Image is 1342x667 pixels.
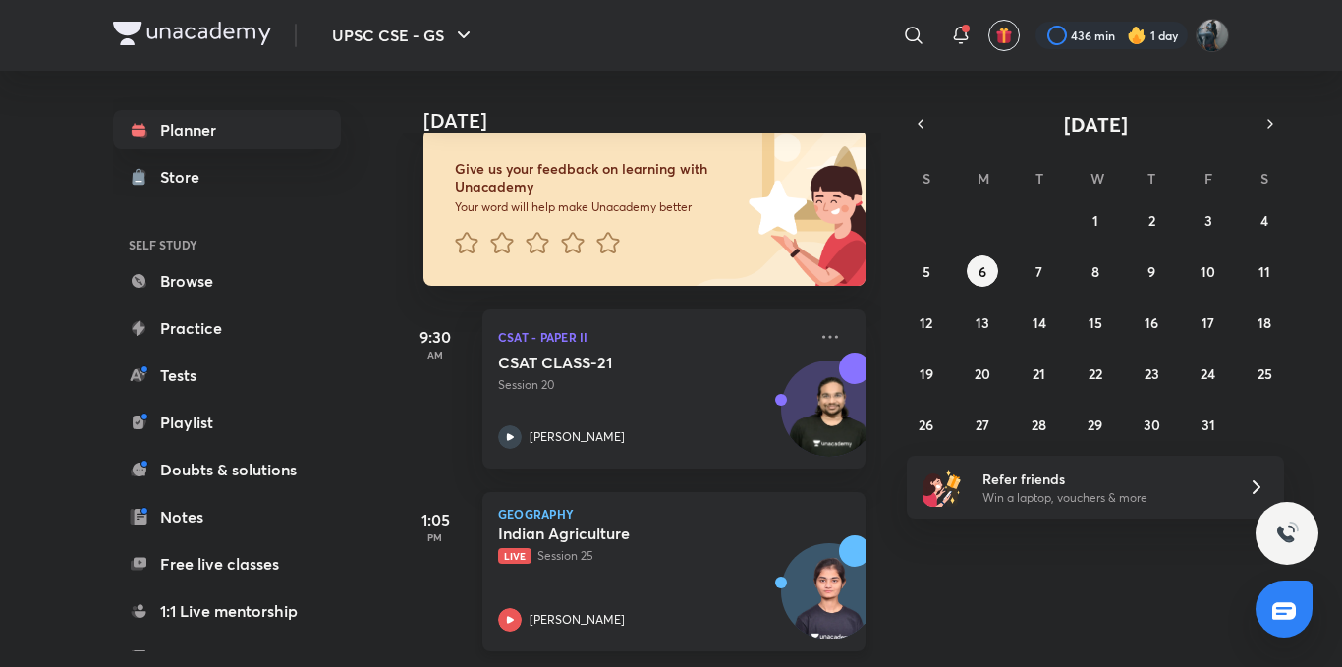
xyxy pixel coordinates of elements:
[113,403,341,442] a: Playlist
[396,325,475,349] h5: 9:30
[113,157,341,196] a: Store
[1147,169,1155,188] abbr: Thursday
[113,308,341,348] a: Practice
[1145,313,1158,332] abbr: October 16, 2025
[396,349,475,361] p: AM
[975,364,990,383] abbr: October 20, 2025
[995,27,1013,44] img: avatar
[1193,306,1224,338] button: October 17, 2025
[1080,255,1111,287] button: October 8, 2025
[982,489,1224,507] p: Win a laptop, vouchers & more
[113,228,341,261] h6: SELF STUDY
[1201,364,1215,383] abbr: October 24, 2025
[113,22,271,50] a: Company Logo
[1024,306,1055,338] button: October 14, 2025
[1249,306,1280,338] button: October 18, 2025
[396,508,475,531] h5: 1:05
[530,611,625,629] p: [PERSON_NAME]
[455,199,742,215] p: Your word will help make Unacademy better
[967,255,998,287] button: October 6, 2025
[1035,169,1043,188] abbr: Tuesday
[1136,306,1167,338] button: October 16, 2025
[976,313,989,332] abbr: October 13, 2025
[1275,522,1299,545] img: ttu
[1193,255,1224,287] button: October 10, 2025
[1258,364,1272,383] abbr: October 25, 2025
[988,20,1020,51] button: avatar
[113,450,341,489] a: Doubts & solutions
[1089,313,1102,332] abbr: October 15, 2025
[1024,358,1055,389] button: October 21, 2025
[1204,169,1212,188] abbr: Friday
[911,358,942,389] button: October 19, 2025
[1089,364,1102,383] abbr: October 22, 2025
[967,358,998,389] button: October 20, 2025
[423,109,885,133] h4: [DATE]
[1136,358,1167,389] button: October 23, 2025
[1127,26,1146,45] img: streak
[498,548,531,564] span: Live
[1033,313,1046,332] abbr: October 14, 2025
[1080,358,1111,389] button: October 22, 2025
[320,16,487,55] button: UPSC CSE - GS
[1260,169,1268,188] abbr: Saturday
[923,262,930,281] abbr: October 5, 2025
[967,306,998,338] button: October 13, 2025
[1064,111,1128,138] span: [DATE]
[782,554,876,648] img: Avatar
[911,255,942,287] button: October 5, 2025
[1148,211,1155,230] abbr: October 2, 2025
[498,376,807,394] p: Session 20
[934,110,1257,138] button: [DATE]
[920,313,932,332] abbr: October 12, 2025
[682,129,866,286] img: feedback_image
[1145,364,1159,383] abbr: October 23, 2025
[967,409,998,440] button: October 27, 2025
[1258,262,1270,281] abbr: October 11, 2025
[923,169,930,188] abbr: Sunday
[1080,204,1111,236] button: October 1, 2025
[498,325,807,349] p: CSAT - Paper II
[1092,211,1098,230] abbr: October 1, 2025
[1088,416,1102,434] abbr: October 29, 2025
[1033,364,1045,383] abbr: October 21, 2025
[911,409,942,440] button: October 26, 2025
[1204,211,1212,230] abbr: October 3, 2025
[113,591,341,631] a: 1:1 Live mentorship
[530,428,625,446] p: [PERSON_NAME]
[1080,409,1111,440] button: October 29, 2025
[1024,409,1055,440] button: October 28, 2025
[782,371,876,466] img: Avatar
[498,524,743,543] h5: Indian Agriculture
[1035,262,1042,281] abbr: October 7, 2025
[113,22,271,45] img: Company Logo
[396,531,475,543] p: PM
[1136,204,1167,236] button: October 2, 2025
[1258,313,1271,332] abbr: October 18, 2025
[455,160,742,195] h6: Give us your feedback on learning with Unacademy
[1201,262,1215,281] abbr: October 10, 2025
[113,356,341,395] a: Tests
[160,165,211,189] div: Store
[1032,416,1046,434] abbr: October 28, 2025
[1196,19,1229,52] img: Komal
[1136,255,1167,287] button: October 9, 2025
[976,416,989,434] abbr: October 27, 2025
[1147,262,1155,281] abbr: October 9, 2025
[979,262,986,281] abbr: October 6, 2025
[923,468,962,507] img: referral
[1136,409,1167,440] button: October 30, 2025
[920,364,933,383] abbr: October 19, 2025
[498,353,743,372] h5: CSAT CLASS-21
[498,547,807,565] p: Session 25
[1091,262,1099,281] abbr: October 8, 2025
[1193,204,1224,236] button: October 3, 2025
[919,416,933,434] abbr: October 26, 2025
[1193,358,1224,389] button: October 24, 2025
[982,469,1224,489] h6: Refer friends
[978,169,989,188] abbr: Monday
[498,508,850,520] p: Geography
[113,110,341,149] a: Planner
[1144,416,1160,434] abbr: October 30, 2025
[911,306,942,338] button: October 12, 2025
